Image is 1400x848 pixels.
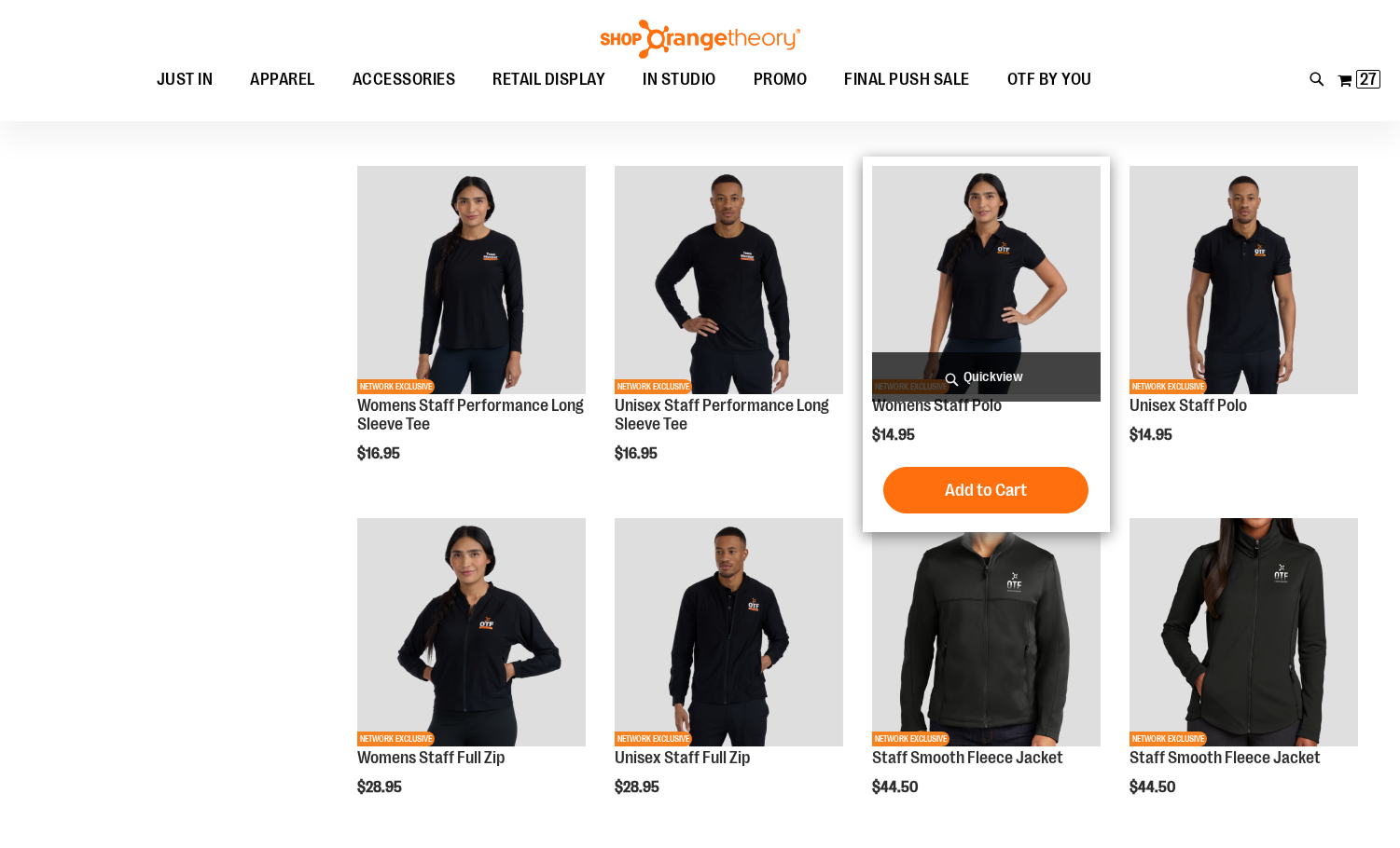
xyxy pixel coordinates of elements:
a: Unisex Staff Full Zip [615,748,750,767]
span: NETWORK EXCLUSIVE [615,732,692,746]
img: Product image for Smooth Fleece Jacket [1130,518,1358,746]
img: Unisex Staff Full Zip [615,518,843,746]
a: ACCESSORIES [334,59,475,102]
a: Womens Staff PoloNETWORK EXCLUSIVE [872,166,1101,397]
span: NETWORK EXCLUSIVE [357,732,435,746]
a: Unisex Staff PoloNETWORK EXCLUSIVE [1130,166,1358,397]
span: $28.95 [615,779,662,796]
a: Staff Smooth Fleece Jacket [872,748,1063,767]
span: Add to Cart [945,480,1027,500]
a: APPAREL [231,59,334,102]
span: APPAREL [250,59,315,101]
img: Unisex Staff Polo [1130,166,1358,394]
span: $16.95 [615,445,660,462]
a: PROMO [735,59,826,102]
a: Unisex Staff Performance Long Sleeve Tee [615,396,829,433]
span: IN STUDIO [643,59,716,101]
a: Unisex Staff Performance Long Sleeve TeeNETWORK EXCLUSIVE [615,166,843,397]
button: Add to Cart [883,467,1088,513]
span: $14.95 [1130,427,1175,444]
span: OTF BY YOU [1007,59,1092,101]
span: PROMO [754,59,808,101]
div: product [348,157,595,510]
img: Womens Staff Performance Long Sleeve Tee [357,166,586,394]
a: Product image for Smooth Fleece JacketNETWORK EXCLUSIVE [1130,518,1358,749]
span: $16.95 [357,445,403,462]
img: Shop Orangetheory [598,20,803,59]
span: FINAL PUSH SALE [844,59,970,101]
div: product [1120,157,1367,491]
img: Womens Staff Polo [872,166,1101,394]
a: RETAIL DISPLAY [474,59,624,102]
div: product [605,509,852,843]
div: product [863,157,1110,532]
a: Womens Staff Polo [872,396,1002,415]
div: product [605,157,852,510]
img: Unisex Staff Performance Long Sleeve Tee [615,166,843,394]
span: NETWORK EXCLUSIVE [1130,379,1207,394]
span: JUST IN [157,59,214,101]
img: Womens Staff Full Zip [357,518,586,746]
a: Unisex Staff Full ZipNETWORK EXCLUSIVE [615,518,843,749]
div: product [1120,509,1367,843]
span: $28.95 [357,779,405,796]
a: Womens Staff Full Zip [357,748,505,767]
span: $14.95 [872,427,918,444]
span: NETWORK EXCLUSIVE [615,379,692,394]
span: 27 [1360,70,1377,89]
a: Staff Smooth Fleece Jacket [1130,748,1321,767]
a: Unisex Staff Polo [1130,396,1247,415]
div: product [863,509,1110,843]
a: Womens Staff Full ZipNETWORK EXCLUSIVE [357,518,586,749]
span: $44.50 [872,779,921,796]
a: OTF BY YOU [989,59,1111,102]
a: FINAL PUSH SALE [825,59,989,102]
span: ACCESSORIES [353,59,456,101]
span: NETWORK EXCLUSIVE [872,732,950,746]
span: RETAIL DISPLAY [492,59,605,101]
a: Womens Staff Performance Long Sleeve TeeNETWORK EXCLUSIVE [357,166,586,397]
a: IN STUDIO [624,59,735,101]
span: NETWORK EXCLUSIVE [357,379,435,394]
div: product [348,509,595,843]
a: Womens Staff Performance Long Sleeve Tee [357,396,584,433]
span: NETWORK EXCLUSIVE [1130,732,1207,746]
a: Product image for Smooth Fleece JacketNETWORK EXCLUSIVE [872,518,1101,749]
a: JUST IN [138,59,232,102]
a: Quickview [872,352,1101,402]
img: Product image for Smooth Fleece Jacket [872,518,1101,746]
span: $44.50 [1130,779,1178,796]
